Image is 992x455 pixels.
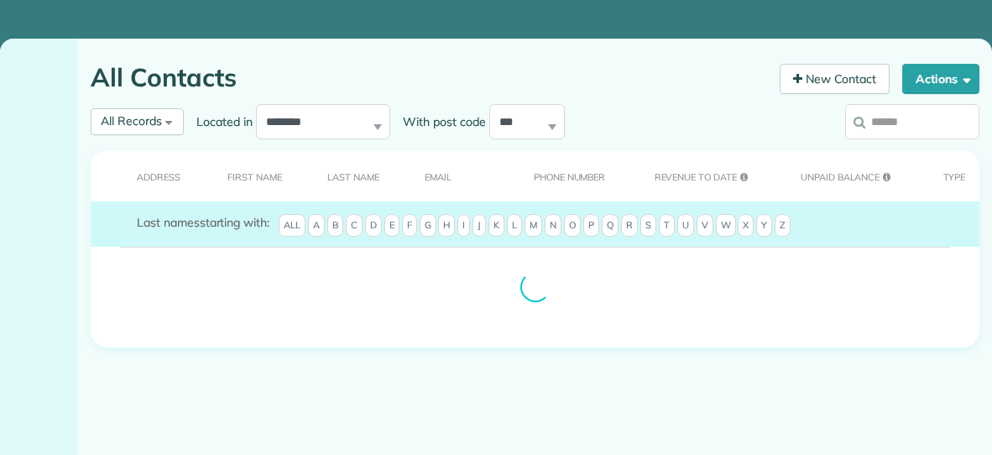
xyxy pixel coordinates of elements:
th: Phone number [508,150,629,201]
button: Actions [902,64,979,94]
span: S [640,214,656,238]
span: Q [602,214,619,238]
span: G [420,214,436,238]
span: R [621,214,638,238]
span: F [402,214,417,238]
label: Located in [184,113,256,130]
span: M [525,214,542,238]
span: H [438,214,455,238]
span: Y [756,214,772,238]
span: N [545,214,561,238]
span: K [488,214,504,238]
span: U [677,214,694,238]
span: O [564,214,581,238]
span: B [327,214,343,238]
label: With post code [390,113,489,130]
span: W [716,214,736,238]
th: First Name [201,150,301,201]
a: New Contact [780,64,890,94]
th: Address [91,150,201,201]
span: L [507,214,522,238]
span: C [346,214,363,238]
span: P [583,214,599,238]
span: All Records [101,113,162,128]
span: T [659,214,675,238]
span: I [457,214,470,238]
label: starting with: [137,214,269,231]
span: D [365,214,382,238]
span: A [308,214,325,238]
th: Type [917,150,979,201]
h1: All Contacts [91,64,767,92]
th: Revenue to Date [629,150,775,201]
span: All [279,214,305,238]
span: J [473,214,486,238]
span: Last names [137,215,200,230]
span: X [738,214,754,238]
th: Email [399,150,508,201]
span: Z [775,214,791,238]
span: V [697,214,713,238]
span: E [384,214,399,238]
th: Unpaid Balance [775,150,917,201]
th: Last Name [301,150,399,201]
